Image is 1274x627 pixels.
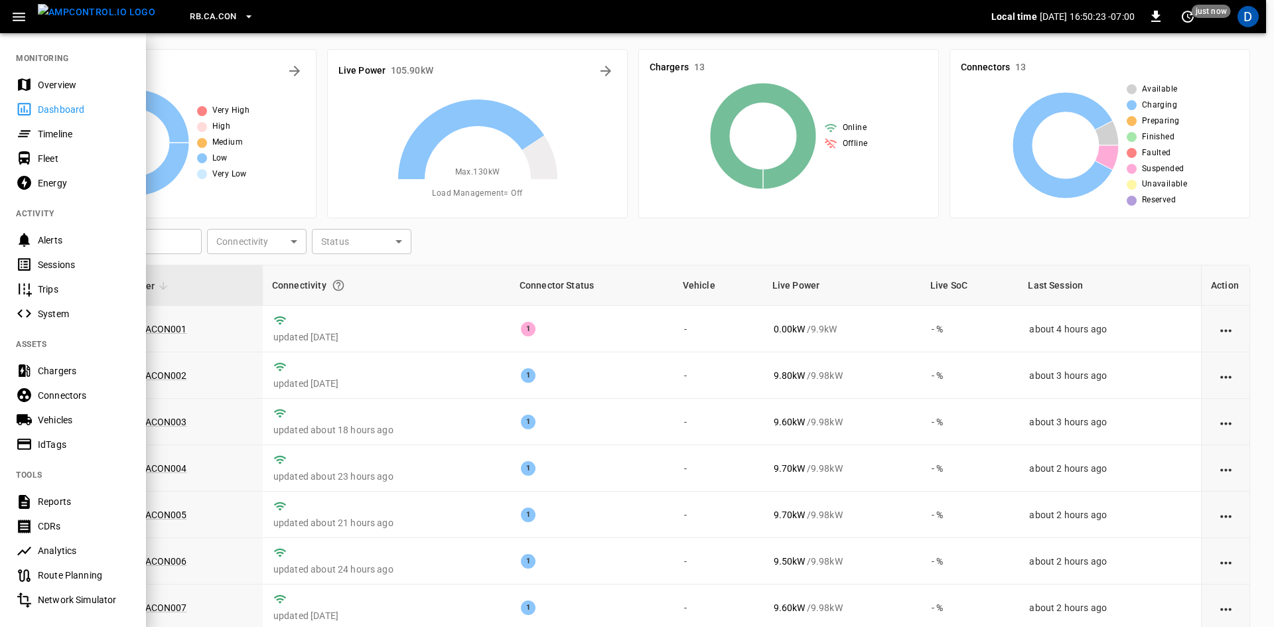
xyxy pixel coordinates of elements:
div: IdTags [38,438,130,451]
span: just now [1192,5,1231,18]
div: Network Simulator [38,593,130,606]
div: Vehicles [38,413,130,427]
p: Local time [991,10,1037,23]
div: Route Planning [38,569,130,582]
div: Sessions [38,258,130,271]
div: Trips [38,283,130,296]
img: ampcontrol.io logo [38,4,155,21]
div: Timeline [38,127,130,141]
div: profile-icon [1238,6,1259,27]
div: Alerts [38,234,130,247]
div: Chargers [38,364,130,378]
div: Connectors [38,389,130,402]
div: System [38,307,130,320]
div: Analytics [38,544,130,557]
div: Reports [38,495,130,508]
div: Dashboard [38,103,130,116]
button: set refresh interval [1177,6,1198,27]
span: RB.CA.CON [190,9,236,25]
div: Energy [38,176,130,190]
div: Overview [38,78,130,92]
p: [DATE] 16:50:23 -07:00 [1040,10,1135,23]
div: CDRs [38,520,130,533]
div: Fleet [38,152,130,165]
